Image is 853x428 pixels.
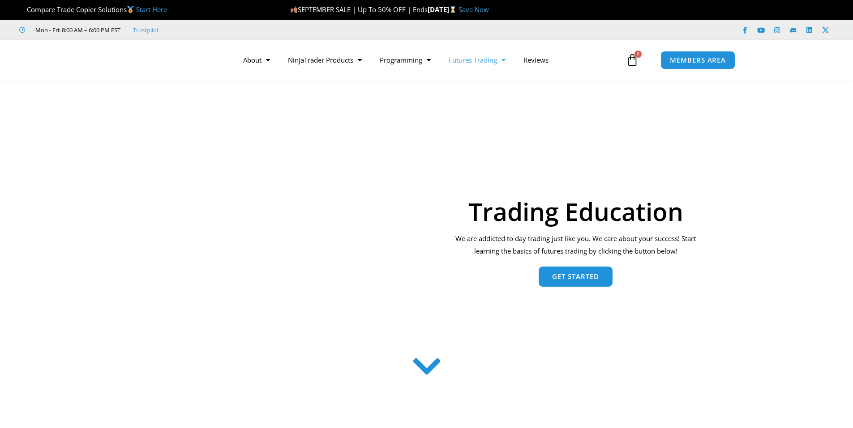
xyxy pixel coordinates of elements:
[634,51,642,58] span: 0
[151,127,432,339] img: AdobeStock 293954085 1 Converted | Affordable Indicators – NinjaTrader
[20,6,26,13] img: 🏆
[19,5,167,14] span: Compare Trade Copier Solutions
[291,6,297,13] img: 🍂
[670,57,726,64] span: MEMBERS AREA
[279,50,371,70] a: NinjaTrader Products
[450,233,702,258] p: We are addicted to day trading just like you. We care about your success! Start learning the basi...
[450,199,702,224] h1: Trading Education
[136,5,167,14] a: Start Here
[234,50,279,70] a: About
[440,50,514,70] a: Futures Trading
[428,5,459,14] strong: [DATE]
[450,6,456,13] img: ⌛
[660,51,735,69] a: MEMBERS AREA
[539,267,613,287] a: Get Started
[106,44,202,76] img: LogoAI | Affordable Indicators – NinjaTrader
[371,50,440,70] a: Programming
[33,25,120,35] span: Mon - Fri: 8:00 AM – 6:00 PM EST
[514,50,557,70] a: Reviews
[613,47,652,73] a: 0
[133,25,159,35] a: Trustpilot
[459,5,489,14] a: Save Now
[290,5,428,14] span: SEPTEMBER SALE | Up To 50% OFF | Ends
[552,273,599,280] span: Get Started
[234,50,624,70] nav: Menu
[127,6,134,13] img: 🥇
